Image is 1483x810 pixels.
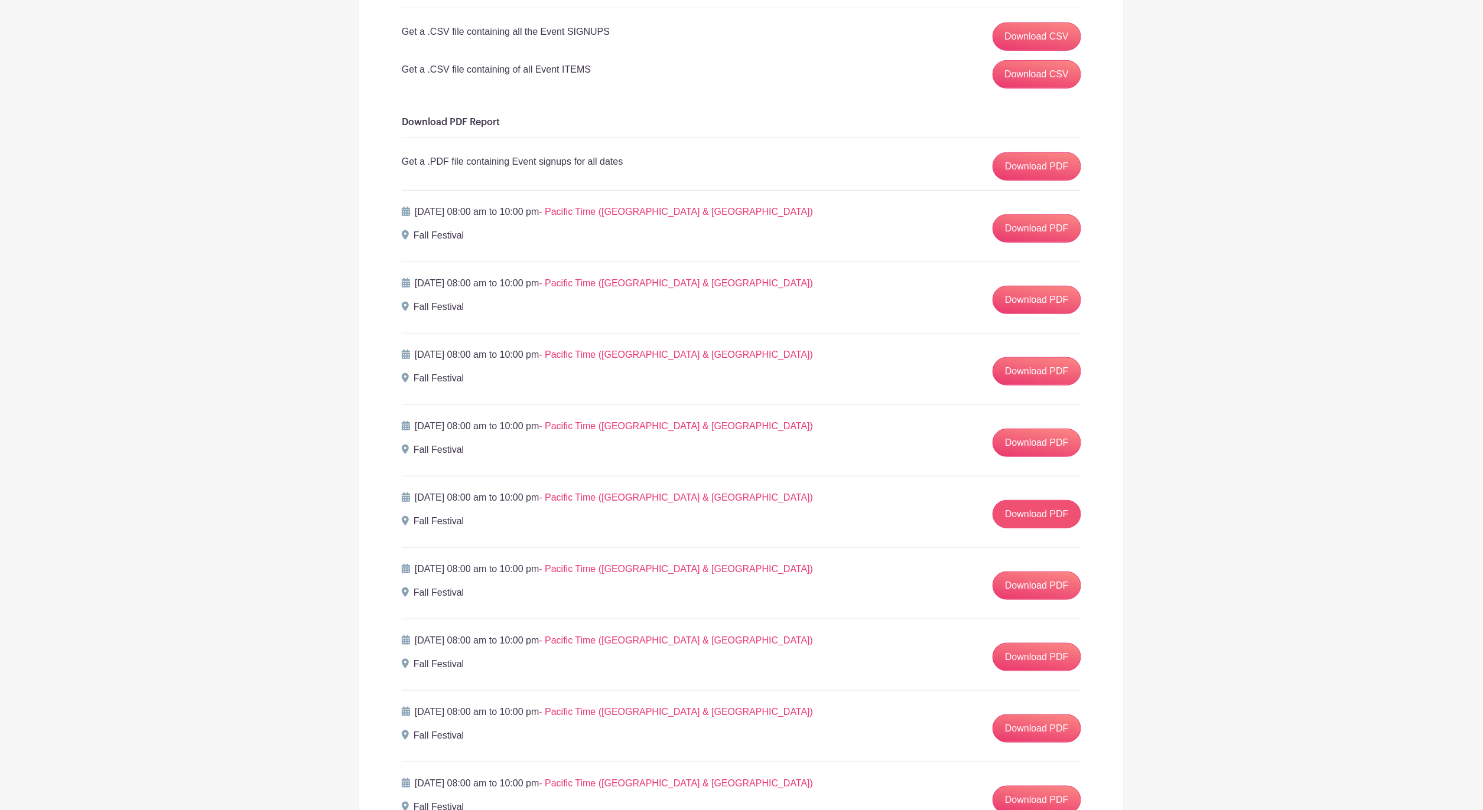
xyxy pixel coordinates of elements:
[402,25,610,39] p: Get a .CSV file containing all the Event SIGNUPS
[993,714,1081,743] a: Download PDF
[539,635,813,645] span: - Pacific Time ([GEOGRAPHIC_DATA] & [GEOGRAPHIC_DATA])
[414,443,464,457] p: Fall Festival
[415,776,813,791] p: [DATE] 08:00 am to 10:00 pm
[539,707,813,717] span: - Pacific Time ([GEOGRAPHIC_DATA] & [GEOGRAPHIC_DATA])
[993,286,1081,314] a: Download PDF
[415,419,813,433] p: [DATE] 08:00 am to 10:00 pm
[993,22,1082,51] a: Download CSV
[414,300,464,314] p: Fall Festival
[539,350,813,360] span: - Pacific Time ([GEOGRAPHIC_DATA] & [GEOGRAPHIC_DATA])
[539,278,813,288] span: - Pacific Time ([GEOGRAPHIC_DATA] & [GEOGRAPHIC_DATA])
[402,117,1081,128] h6: Download PDF Report
[993,643,1081,671] a: Download PDF
[993,357,1081,386] a: Download PDF
[539,778,813,788] span: - Pacific Time ([GEOGRAPHIC_DATA] & [GEOGRAPHIC_DATA])
[402,155,623,169] p: Get a .PDF file containing Event signups for all dates
[993,60,1082,89] a: Download CSV
[539,421,813,431] span: - Pacific Time ([GEOGRAPHIC_DATA] & [GEOGRAPHIC_DATA])
[993,500,1081,528] a: Download PDF
[993,214,1081,243] a: Download PDF
[415,705,813,719] p: [DATE] 08:00 am to 10:00 pm
[993,152,1081,181] a: Download PDF
[539,207,813,217] span: - Pacific Time ([GEOGRAPHIC_DATA] & [GEOGRAPHIC_DATA])
[415,633,813,648] p: [DATE] 08:00 am to 10:00 pm
[415,562,813,576] p: [DATE] 08:00 am to 10:00 pm
[415,276,813,290] p: [DATE] 08:00 am to 10:00 pm
[539,564,813,574] span: - Pacific Time ([GEOGRAPHIC_DATA] & [GEOGRAPHIC_DATA])
[414,586,464,600] p: Fall Festival
[415,491,813,505] p: [DATE] 08:00 am to 10:00 pm
[402,63,591,77] p: Get a .CSV file containing of all Event ITEMS
[993,571,1081,600] a: Download PDF
[414,729,464,743] p: Fall Festival
[993,429,1081,457] a: Download PDF
[414,657,464,671] p: Fall Festival
[414,371,464,386] p: Fall Festival
[539,492,813,502] span: - Pacific Time ([GEOGRAPHIC_DATA] & [GEOGRAPHIC_DATA])
[414,228,464,243] p: Fall Festival
[414,514,464,528] p: Fall Festival
[415,205,813,219] p: [DATE] 08:00 am to 10:00 pm
[415,348,813,362] p: [DATE] 08:00 am to 10:00 pm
